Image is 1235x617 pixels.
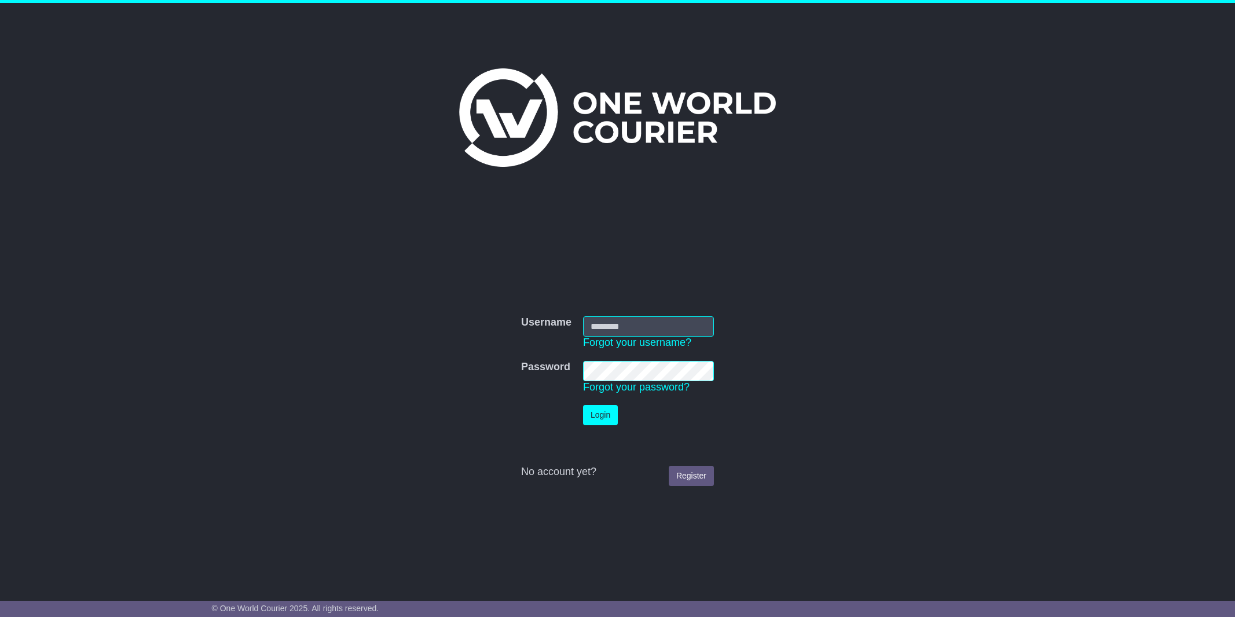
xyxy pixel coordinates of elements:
[583,337,691,348] a: Forgot your username?
[521,361,570,374] label: Password
[521,316,571,329] label: Username
[583,381,690,393] a: Forgot your password?
[212,604,379,613] span: © One World Courier 2025. All rights reserved.
[459,68,775,167] img: One World
[583,405,618,425] button: Login
[521,466,714,479] div: No account yet?
[669,466,714,486] a: Register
